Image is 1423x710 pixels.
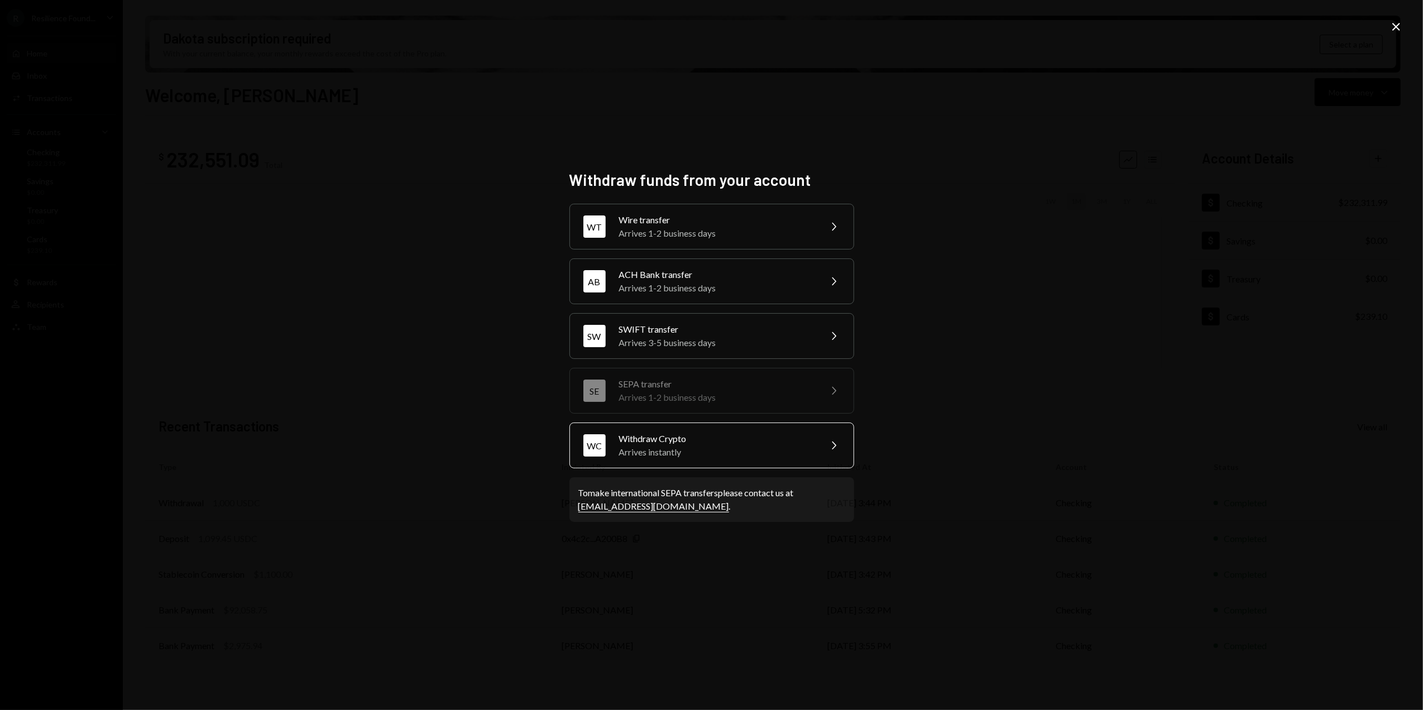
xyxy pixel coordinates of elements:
[569,368,854,414] button: SESEPA transferArrives 1-2 business days
[619,432,813,445] div: Withdraw Crypto
[578,486,845,513] div: To make international SEPA transfers please contact us at .
[619,391,813,404] div: Arrives 1-2 business days
[619,227,813,240] div: Arrives 1-2 business days
[619,377,813,391] div: SEPA transfer
[583,325,606,347] div: SW
[583,434,606,457] div: WC
[569,204,854,250] button: WTWire transferArrives 1-2 business days
[619,445,813,459] div: Arrives instantly
[583,380,606,402] div: SE
[619,281,813,295] div: Arrives 1-2 business days
[569,423,854,468] button: WCWithdraw CryptoArrives instantly
[619,336,813,349] div: Arrives 3-5 business days
[619,323,813,336] div: SWIFT transfer
[569,313,854,359] button: SWSWIFT transferArrives 3-5 business days
[569,169,854,191] h2: Withdraw funds from your account
[583,270,606,292] div: AB
[619,268,813,281] div: ACH Bank transfer
[578,501,729,512] a: [EMAIL_ADDRESS][DOMAIN_NAME]
[569,258,854,304] button: ABACH Bank transferArrives 1-2 business days
[583,215,606,238] div: WT
[619,213,813,227] div: Wire transfer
